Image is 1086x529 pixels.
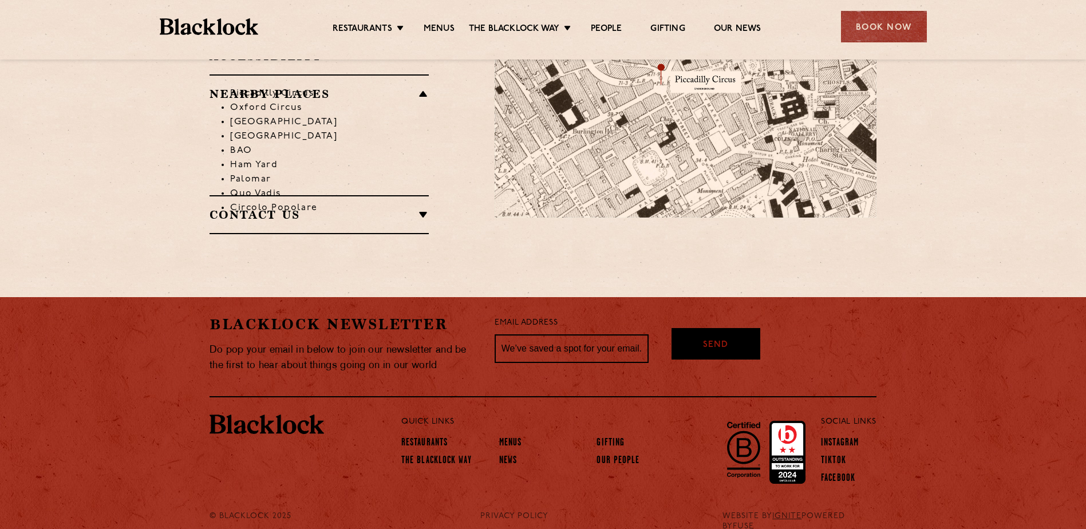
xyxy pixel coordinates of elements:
[210,414,324,434] img: BL_Textured_Logo-footer-cropped.svg
[230,129,429,144] li: [GEOGRAPHIC_DATA]
[495,334,649,363] input: We’ve saved a spot for your email...
[821,437,859,450] a: Instagram
[597,437,625,450] a: Gifting
[230,158,429,172] li: Ham Yard
[703,339,728,352] span: Send
[591,23,622,36] a: People
[495,317,558,330] label: Email Address
[401,437,448,450] a: Restaurants
[230,101,429,115] li: Oxford Circus
[210,342,477,373] p: Do pop your email in below to join our newsletter and be the first to hear about things going on ...
[210,314,477,334] h2: Blacklock Newsletter
[230,115,429,129] li: [GEOGRAPHIC_DATA]
[769,421,805,484] img: Accred_2023_2star.png
[821,455,846,468] a: TikTok
[714,23,761,36] a: Our News
[753,128,914,235] img: svg%3E
[499,455,517,468] a: News
[480,511,548,522] a: PRIVACY POLICY
[597,455,639,468] a: Our People
[401,455,472,468] a: The Blacklock Way
[821,473,855,485] a: Facebook
[160,18,259,35] img: BL_Textured_Logo-footer-cropped.svg
[469,23,559,36] a: The Blacklock Way
[821,414,876,429] p: Social Links
[210,208,429,222] h2: Contact Us
[333,23,392,36] a: Restaurants
[650,23,685,36] a: Gifting
[230,86,429,101] li: Piccadilly Circus
[210,87,429,101] h2: Nearby Places
[841,11,927,42] div: Book Now
[230,172,429,187] li: Palomar
[230,144,429,158] li: BAO
[401,414,783,429] p: Quick Links
[230,187,429,201] li: Quo Vadis
[720,415,767,484] img: B-Corp-Logo-Black-RGB.svg
[499,437,522,450] a: Menus
[772,512,801,520] a: IGNITE
[424,23,455,36] a: Menus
